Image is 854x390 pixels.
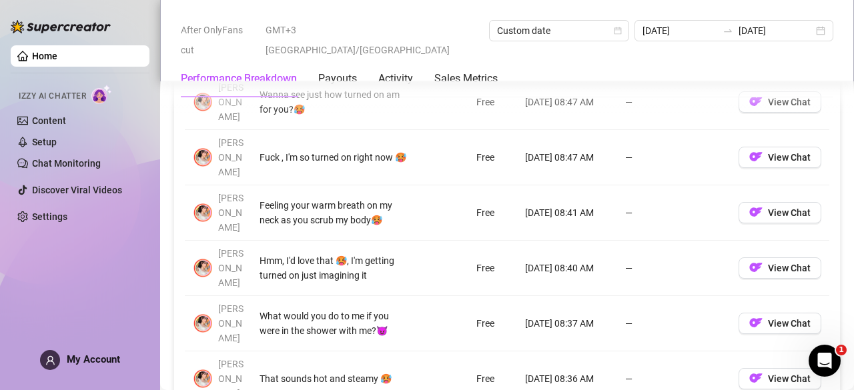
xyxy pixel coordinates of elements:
[617,296,731,351] td: —
[468,241,517,296] td: Free
[218,82,244,122] span: [PERSON_NAME]
[193,203,212,222] img: 𝖍𝖔𝖑𝖑𝖞
[749,205,763,219] img: OF
[218,193,244,233] span: [PERSON_NAME]
[32,185,122,195] a: Discover Viral Videos
[749,150,763,163] img: OF
[723,25,733,36] span: to
[739,313,821,334] button: OFView Chat
[32,51,57,61] a: Home
[181,20,258,60] span: After OnlyFans cut
[739,368,821,389] button: OFView Chat
[19,90,86,103] span: Izzy AI Chatter
[517,75,617,130] td: [DATE] 08:47 AM
[32,211,67,222] a: Settings
[517,130,617,185] td: [DATE] 08:47 AM
[497,21,621,41] span: Custom date
[260,87,407,117] div: Wanna see just how turned on am for you?🥵
[468,75,517,130] td: Free
[517,241,617,296] td: [DATE] 08:40 AM
[768,373,811,384] span: View Chat
[617,185,731,241] td: —
[378,71,413,87] div: Activity
[193,259,212,277] img: 𝖍𝖔𝖑𝖑𝖞
[768,97,811,107] span: View Chat
[617,130,731,185] td: —
[739,210,821,221] a: OFView Chat
[260,371,407,386] div: That sounds hot and steamy 🥵
[749,371,763,385] img: OF
[809,345,841,377] iframe: Intercom live chat
[739,147,821,168] button: OFView Chat
[749,261,763,274] img: OF
[468,130,517,185] td: Free
[739,202,821,223] button: OFView Chat
[739,257,821,279] button: OFView Chat
[739,321,821,331] a: OFView Chat
[768,318,811,329] span: View Chat
[218,137,244,177] span: [PERSON_NAME]
[193,93,212,111] img: 𝖍𝖔𝖑𝖑𝖞
[318,71,357,87] div: Payouts
[617,241,731,296] td: —
[218,303,244,343] span: [PERSON_NAME]
[739,99,821,110] a: OFView Chat
[614,27,622,35] span: calendar
[739,23,813,38] input: End date
[739,376,821,387] a: OFView Chat
[768,207,811,218] span: View Chat
[723,25,733,36] span: swap-right
[45,355,55,365] span: user
[193,314,212,333] img: 𝖍𝖔𝖑𝖑𝖞
[67,353,120,365] span: My Account
[32,137,57,147] a: Setup
[193,369,212,388] img: 𝖍𝖔𝖑𝖑𝖞
[739,265,821,276] a: OFView Chat
[260,253,407,283] div: Hmm, I'd love that 🥵, I'm getting turned on just imagining it
[643,23,717,38] input: Start date
[739,91,821,113] button: OFView Chat
[11,20,111,33] img: logo-BBDzfeDw.svg
[266,20,481,60] span: GMT+3 [GEOGRAPHIC_DATA]/[GEOGRAPHIC_DATA]
[468,185,517,241] td: Free
[91,85,112,104] img: AI Chatter
[218,248,244,288] span: [PERSON_NAME]
[260,309,407,338] div: What would you do to me if you were in the shower with me?😈
[517,185,617,241] td: [DATE] 08:41 AM
[468,296,517,351] td: Free
[836,345,847,355] span: 1
[739,155,821,165] a: OFView Chat
[768,263,811,273] span: View Chat
[517,296,617,351] td: [DATE] 08:37 AM
[260,150,407,165] div: Fuck , I'm so turned on right now 🥵
[617,75,731,130] td: —
[260,198,407,227] div: Feeling your warm breath on my neck as you scrub my body🥵
[181,71,297,87] div: Performance Breakdown
[749,316,763,329] img: OF
[749,95,763,108] img: OF
[32,115,66,126] a: Content
[193,148,212,167] img: 𝖍𝖔𝖑𝖑𝖞
[32,158,101,169] a: Chat Monitoring
[434,71,498,87] div: Sales Metrics
[768,152,811,163] span: View Chat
